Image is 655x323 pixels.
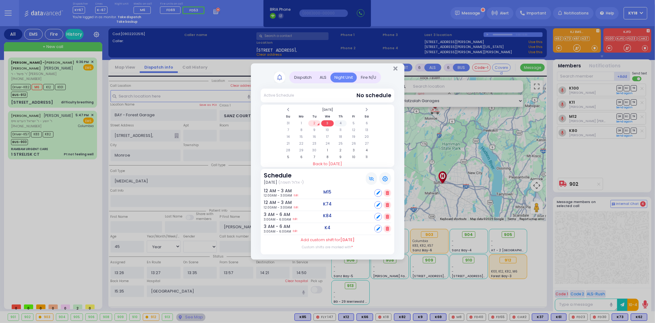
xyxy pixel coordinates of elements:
td: 5 [347,120,360,126]
td: 8 [295,127,308,133]
td: 30 [308,147,321,154]
td: 29 [295,147,308,154]
span: No schedule [357,92,391,99]
td: 2 [334,147,347,154]
td: 15 [295,134,308,140]
th: Mo [295,114,308,120]
th: Th [334,114,347,120]
td: 5 [282,154,294,160]
span: (י אלול תשפה) [278,179,304,185]
h5: K74 [323,201,332,207]
td: 6 [295,154,308,160]
td: 11 [334,127,347,133]
span: 3:00AM - 6:00AM [264,217,291,222]
h3: Schedule [264,172,304,179]
h5: M15 [324,189,332,195]
h6: 3 AM - 6 AM [264,224,281,229]
td: 26 [347,141,360,147]
td: 1 [321,147,334,154]
span: Next Month [365,107,368,112]
td: 4 [361,147,373,154]
td: 20 [361,134,373,140]
div: ALS [316,73,330,83]
span: 12:00AM - 3:00AM [264,205,292,210]
td: 14 [282,134,294,140]
td: 12 [347,127,360,133]
a: Edit [293,229,297,234]
td: 31 [282,120,294,126]
td: 23 [308,141,321,147]
label: Custom shifts are marked with [302,245,353,249]
td: 11 [361,154,373,160]
td: 28 [282,147,294,154]
th: Select Month [295,107,360,113]
td: 16 [308,134,321,140]
td: 7 [282,127,294,133]
td: 3 [347,147,360,154]
h5: K84 [323,213,332,218]
td: 9 [334,154,347,160]
td: 3 [321,120,334,126]
td: 1 [295,120,308,126]
label: Add custom shift for [301,237,354,243]
h6: 12 AM - 3 AM [264,188,281,193]
td: 6 [361,120,373,126]
th: Fr [347,114,360,120]
a: Edit [293,217,297,222]
td: 4 [334,120,347,126]
td: 18 [334,134,347,140]
td: 2 [308,120,321,126]
span: [DATE] [264,179,277,185]
h5: K4 [325,225,330,230]
span: [DATE] [340,237,354,243]
span: 12:00AM - 3:00AM [264,193,292,198]
td: 10 [347,154,360,160]
a: Edit [294,205,298,210]
span: 3:00AM - 6:00AM [264,229,291,234]
div: Dispatch [290,73,316,83]
td: 9 [308,127,321,133]
div: Active Schedule [264,93,294,98]
button: Close [393,66,397,72]
td: 25 [334,141,347,147]
h6: 12 AM - 3 AM [264,200,281,205]
td: 8 [321,154,334,160]
a: Back to [DATE] [261,161,394,167]
td: 19 [347,134,360,140]
td: 27 [361,141,373,147]
span: Previous Month [287,107,290,112]
div: Night Unit [330,73,357,83]
td: 7 [308,154,321,160]
td: 21 [282,141,294,147]
th: Sa [361,114,373,120]
div: Fire N/U [357,73,380,83]
td: 10 [321,127,334,133]
h6: 3 AM - 6 AM [264,212,281,217]
a: Edit [294,193,298,198]
td: 13 [361,127,373,133]
td: 24 [321,141,334,147]
th: Tu [308,114,321,120]
th: We [321,114,334,120]
td: 22 [295,141,308,147]
th: Su [282,114,294,120]
td: 17 [321,134,334,140]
